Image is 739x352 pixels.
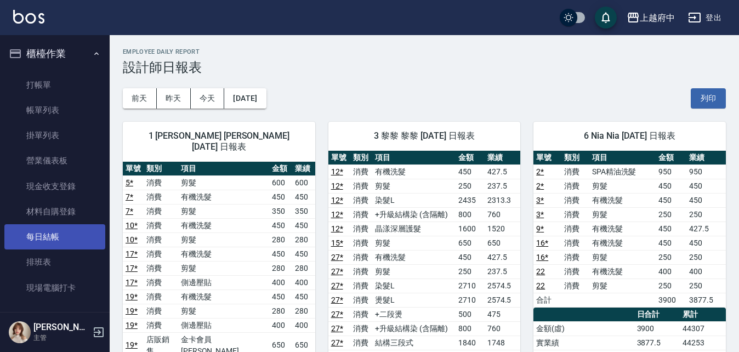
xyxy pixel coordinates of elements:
[269,204,292,218] td: 350
[656,164,686,179] td: 950
[4,174,105,199] a: 現金收支登錄
[178,289,269,304] td: 有機洗髮
[350,250,372,264] td: 消費
[485,321,521,336] td: 760
[269,175,292,190] td: 600
[372,307,455,321] td: +二段燙
[269,190,292,204] td: 450
[292,318,315,332] td: 400
[456,222,485,236] td: 1600
[456,193,485,207] td: 2435
[350,164,372,179] td: 消費
[589,279,656,293] td: 剪髮
[656,207,686,222] td: 250
[350,336,372,350] td: 消費
[656,151,686,165] th: 金額
[372,236,455,250] td: 剪髮
[456,279,485,293] td: 2710
[656,179,686,193] td: 450
[144,232,178,247] td: 消費
[328,151,350,165] th: 單號
[456,321,485,336] td: 800
[485,222,521,236] td: 1520
[144,318,178,332] td: 消費
[656,293,686,307] td: 3900
[485,307,521,321] td: 475
[536,267,545,276] a: 22
[561,164,589,179] td: 消費
[4,72,105,98] a: 打帳單
[485,264,521,279] td: 237.5
[456,264,485,279] td: 250
[589,264,656,279] td: 有機洗髮
[9,321,31,343] img: Person
[561,250,589,264] td: 消費
[144,304,178,318] td: 消費
[372,336,455,350] td: 結構三段式
[456,250,485,264] td: 450
[561,207,589,222] td: 消費
[456,307,485,321] td: 500
[144,275,178,289] td: 消費
[595,7,617,29] button: save
[561,279,589,293] td: 消費
[589,151,656,165] th: 項目
[589,222,656,236] td: 有機洗髮
[13,10,44,24] img: Logo
[485,164,521,179] td: 427.5
[350,207,372,222] td: 消費
[372,293,455,307] td: 燙髮L
[561,264,589,279] td: 消費
[144,218,178,232] td: 消費
[350,279,372,293] td: 消費
[178,190,269,204] td: 有機洗髮
[350,307,372,321] td: 消費
[269,232,292,247] td: 280
[372,164,455,179] td: 有機洗髮
[533,336,634,350] td: 實業績
[292,232,315,247] td: 280
[589,193,656,207] td: 有機洗髮
[292,190,315,204] td: 450
[269,162,292,176] th: 金額
[589,207,656,222] td: 剪髮
[686,151,726,165] th: 業績
[292,275,315,289] td: 400
[372,321,455,336] td: +升級結構染 (含隔離)
[292,304,315,318] td: 280
[589,179,656,193] td: 剪髮
[656,222,686,236] td: 450
[656,193,686,207] td: 450
[686,236,726,250] td: 450
[485,293,521,307] td: 2574.5
[350,193,372,207] td: 消費
[686,222,726,236] td: 427.5
[178,247,269,261] td: 有機洗髮
[350,236,372,250] td: 消費
[456,336,485,350] td: 1840
[686,193,726,207] td: 450
[561,151,589,165] th: 類別
[372,250,455,264] td: 有機洗髮
[456,179,485,193] td: 250
[4,275,105,300] a: 現場電腦打卡
[191,88,225,109] button: 今天
[456,151,485,165] th: 金額
[686,179,726,193] td: 450
[224,88,266,109] button: [DATE]
[656,264,686,279] td: 400
[485,279,521,293] td: 2574.5
[4,98,105,123] a: 帳單列表
[269,275,292,289] td: 400
[4,249,105,275] a: 排班表
[144,175,178,190] td: 消費
[485,179,521,193] td: 237.5
[589,250,656,264] td: 剪髮
[686,164,726,179] td: 950
[144,261,178,275] td: 消費
[342,130,508,141] span: 3 黎黎 黎黎 [DATE] 日報表
[561,236,589,250] td: 消費
[656,236,686,250] td: 450
[292,162,315,176] th: 業績
[178,318,269,332] td: 側邊壓貼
